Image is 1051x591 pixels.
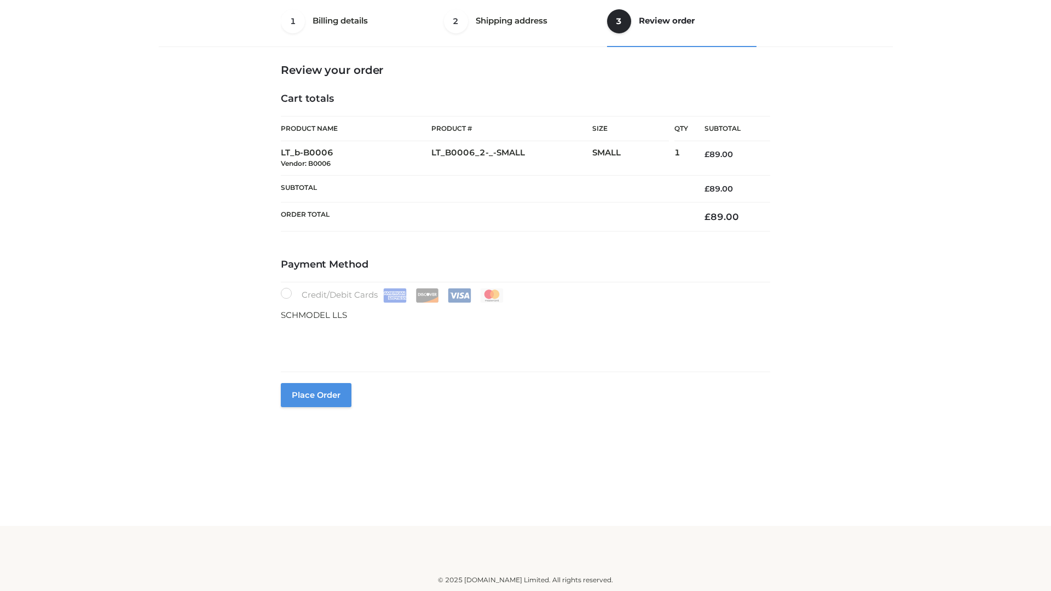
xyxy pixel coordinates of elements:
[281,159,331,167] small: Vendor: B0006
[281,141,431,176] td: LT_b-B0006
[281,308,770,322] p: SCHMODEL LLS
[281,383,351,407] button: Place order
[704,184,709,194] span: £
[281,93,770,105] h4: Cart totals
[704,211,711,222] span: £
[431,116,592,141] th: Product #
[592,117,669,141] th: Size
[281,175,688,202] th: Subtotal
[383,288,407,303] img: Amex
[480,288,504,303] img: Mastercard
[688,117,770,141] th: Subtotal
[281,288,505,303] label: Credit/Debit Cards
[448,288,471,303] img: Visa
[592,141,674,176] td: SMALL
[704,211,739,222] bdi: 89.00
[279,320,768,360] iframe: Secure payment input frame
[704,184,733,194] bdi: 89.00
[704,149,709,159] span: £
[674,141,688,176] td: 1
[163,575,888,586] div: © 2025 [DOMAIN_NAME] Limited. All rights reserved.
[415,288,439,303] img: Discover
[281,259,770,271] h4: Payment Method
[674,116,688,141] th: Qty
[281,116,431,141] th: Product Name
[704,149,733,159] bdi: 89.00
[281,63,770,77] h3: Review your order
[281,202,688,231] th: Order Total
[431,141,592,176] td: LT_B0006_2-_-SMALL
